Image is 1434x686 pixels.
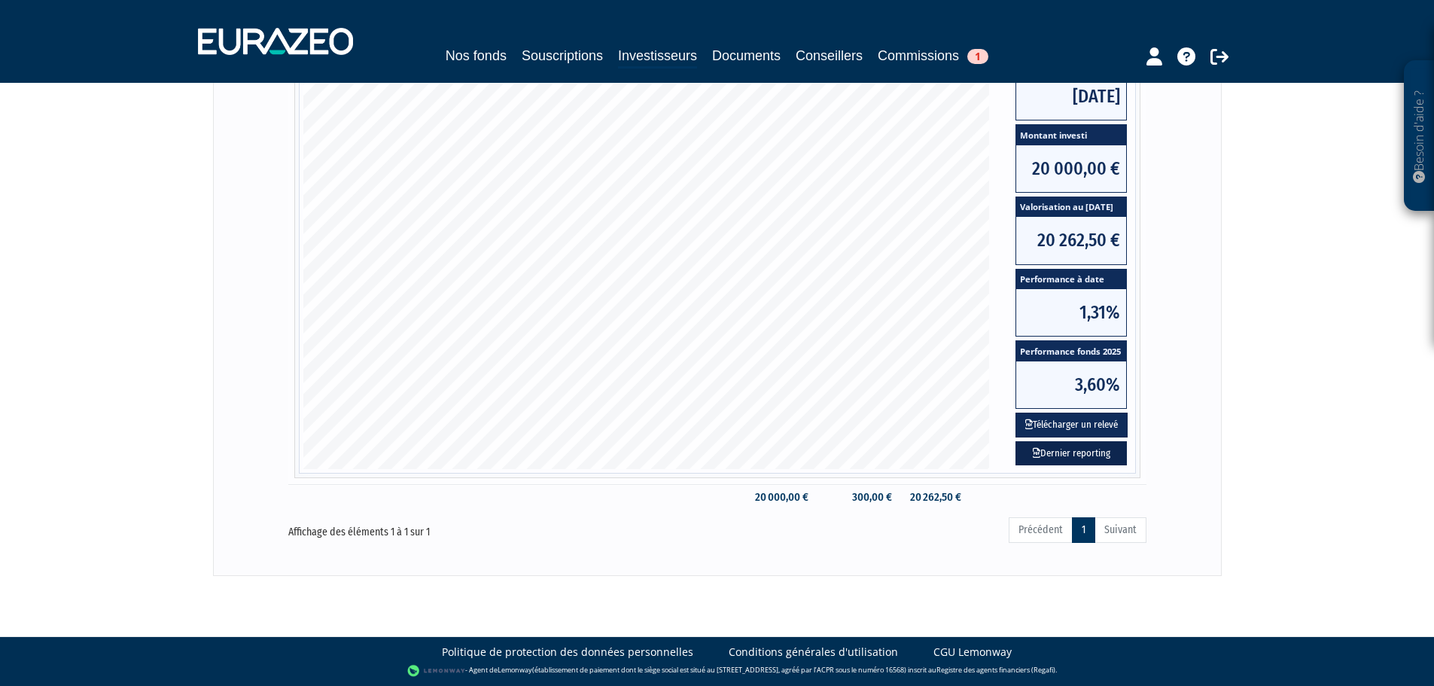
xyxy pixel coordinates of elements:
td: 20 000,00 € [744,484,816,511]
span: 1 [967,49,988,64]
span: 1,31% [1016,289,1126,336]
a: Registre des agents financiers (Regafi) [936,665,1055,675]
a: Nos fonds [446,45,507,66]
div: Affichage des éléments 1 à 1 sur 1 [288,516,633,540]
img: logo-lemonway.png [407,663,465,678]
a: Documents [712,45,781,66]
a: Investisseurs [618,45,697,69]
a: Conditions générales d'utilisation [729,645,898,660]
a: Souscriptions [522,45,603,66]
td: 300,00 € [816,484,899,511]
span: 3,60% [1016,361,1126,408]
a: Commissions1 [878,45,988,66]
a: 1 [1072,517,1095,543]
span: [DATE] [1016,73,1126,120]
a: CGU Lemonway [933,645,1012,660]
td: 20 262,50 € [900,484,969,511]
div: - Agent de (établissement de paiement dont le siège social est situé au [STREET_ADDRESS], agréé p... [15,663,1419,678]
span: Performance à date [1016,270,1126,290]
span: Montant investi [1016,125,1126,145]
span: Valorisation au [DATE] [1016,197,1126,218]
a: Lemonway [498,665,532,675]
a: Conseillers [796,45,863,66]
span: 20 000,00 € [1016,145,1126,192]
p: Besoin d'aide ? [1411,69,1428,204]
span: 20 262,50 € [1016,217,1126,264]
img: 1732889491-logotype_eurazeo_blanc_rvb.png [198,28,353,55]
button: Télécharger un relevé [1015,413,1128,438]
a: Dernier reporting [1015,441,1127,466]
span: Performance fonds 2025 [1016,341,1126,361]
a: Politique de protection des données personnelles [442,645,693,660]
